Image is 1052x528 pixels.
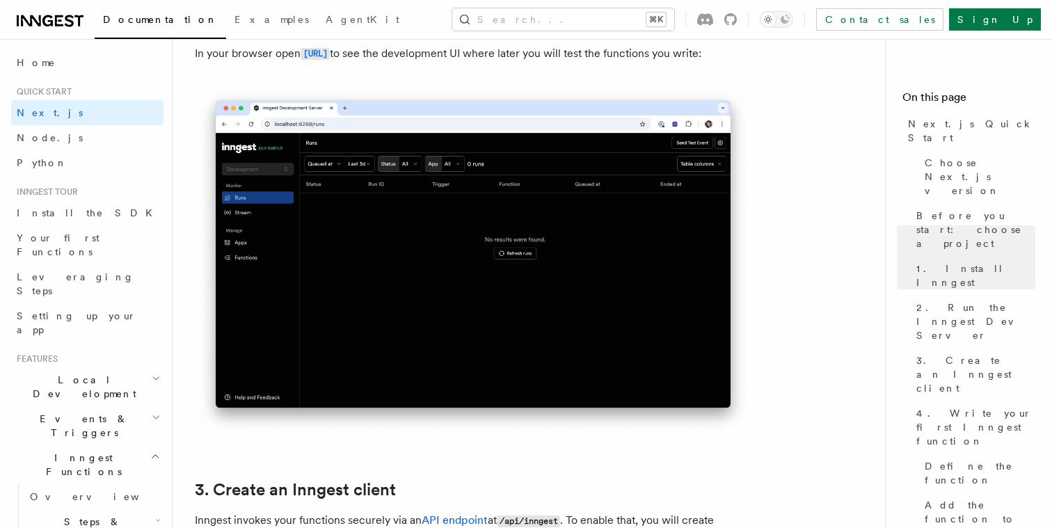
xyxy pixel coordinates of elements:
[301,47,330,60] a: [URL]
[911,295,1035,348] a: 2. Run the Inngest Dev Server
[226,4,317,38] a: Examples
[916,353,1035,395] span: 3. Create an Inngest client
[17,107,83,118] span: Next.js
[925,459,1035,487] span: Define the function
[11,100,164,125] a: Next.js
[916,262,1035,289] span: 1. Install Inngest
[916,406,1035,448] span: 4. Write your first Inngest function
[11,445,164,484] button: Inngest Functions
[17,157,67,168] span: Python
[919,150,1035,203] a: Choose Next.js version
[234,14,309,25] span: Examples
[646,13,666,26] kbd: ⌘K
[949,8,1041,31] a: Sign Up
[911,203,1035,256] a: Before you start: choose a project
[326,14,399,25] span: AgentKit
[317,4,408,38] a: AgentKit
[497,515,560,527] code: /api/inngest
[11,412,152,440] span: Events & Triggers
[452,8,674,31] button: Search...⌘K
[17,232,99,257] span: Your first Functions
[11,125,164,150] a: Node.js
[916,301,1035,342] span: 2. Run the Inngest Dev Server
[30,491,173,502] span: Overview
[816,8,943,31] a: Contact sales
[17,132,83,143] span: Node.js
[11,86,72,97] span: Quick start
[17,56,56,70] span: Home
[919,454,1035,493] a: Define the function
[11,225,164,264] a: Your first Functions
[11,264,164,303] a: Leveraging Steps
[11,186,78,198] span: Inngest tour
[422,513,488,527] a: API endpoint
[195,86,751,436] img: Inngest Dev Server's 'Runs' tab with no data
[17,310,136,335] span: Setting up your app
[195,480,396,499] a: 3. Create an Inngest client
[11,303,164,342] a: Setting up your app
[916,209,1035,250] span: Before you start: choose a project
[11,200,164,225] a: Install the SDK
[17,207,161,218] span: Install the SDK
[11,406,164,445] button: Events & Triggers
[911,256,1035,295] a: 1. Install Inngest
[24,484,164,509] a: Overview
[925,156,1035,198] span: Choose Next.js version
[11,353,58,365] span: Features
[11,373,152,401] span: Local Development
[301,48,330,60] code: [URL]
[911,401,1035,454] a: 4. Write your first Inngest function
[908,117,1035,145] span: Next.js Quick Start
[902,89,1035,111] h4: On this page
[11,451,150,479] span: Inngest Functions
[17,271,134,296] span: Leveraging Steps
[95,4,226,39] a: Documentation
[11,367,164,406] button: Local Development
[103,14,218,25] span: Documentation
[11,150,164,175] a: Python
[902,111,1035,150] a: Next.js Quick Start
[760,11,793,28] button: Toggle dark mode
[195,44,751,64] p: In your browser open to see the development UI where later you will test the functions you write:
[911,348,1035,401] a: 3. Create an Inngest client
[11,50,164,75] a: Home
